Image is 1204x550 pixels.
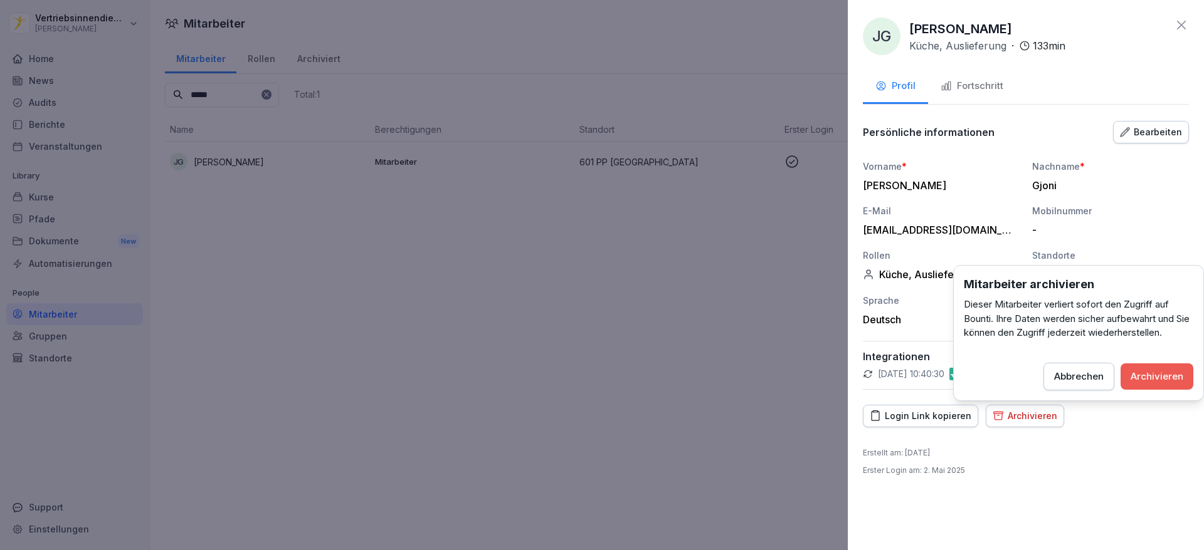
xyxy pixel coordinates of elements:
div: Gjoni [1032,179,1183,192]
button: Bearbeiten [1113,121,1189,143]
p: 133 min [1033,38,1065,53]
button: Login Link kopieren [863,405,978,427]
p: [PERSON_NAME] [909,19,1012,38]
img: gastromatic.png [949,368,962,380]
div: Login Link kopieren [870,409,971,423]
div: Rollen [863,249,1020,262]
div: JG [863,18,900,55]
div: Vorname [863,160,1020,173]
button: Archivieren [986,405,1064,427]
div: - [1032,224,1183,236]
div: Sprache [863,294,1020,307]
div: · [909,38,1065,53]
div: [EMAIL_ADDRESS][DOMAIN_NAME] [863,224,1013,236]
div: Deutsch [863,313,1020,326]
div: Bearbeiten [1120,125,1182,139]
h3: Mitarbeiter archivieren [964,276,1193,293]
div: Standorte [1032,249,1189,262]
div: Nachname [1032,160,1189,173]
div: [PERSON_NAME] [863,179,1013,192]
div: Archivieren [1131,370,1183,383]
p: Erster Login am : 2. Mai 2025 [863,465,965,476]
div: Fortschritt [941,79,1003,93]
button: Abbrechen [1043,363,1114,390]
p: Erstellt am : [DATE] [863,447,930,459]
p: [DATE] 10:40:30 [878,368,944,380]
p: Küche, Auslieferung [909,38,1006,53]
div: Profil [875,79,916,93]
div: Mobilnummer [1032,204,1189,217]
button: Profil [863,70,928,104]
div: Küche, Auslieferung [863,268,1020,281]
p: Integrationen [863,350,1189,363]
button: Archivieren [1121,363,1193,390]
div: E-Mail [863,204,1020,217]
p: Persönliche informationen [863,126,995,138]
p: Dieser Mitarbeiter verliert sofort den Zugriff auf Bounti. Ihre Daten werden sicher aufbewahrt un... [964,298,1193,340]
div: Abbrechen [1054,370,1104,383]
button: Fortschritt [928,70,1016,104]
div: Archivieren [993,409,1057,423]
